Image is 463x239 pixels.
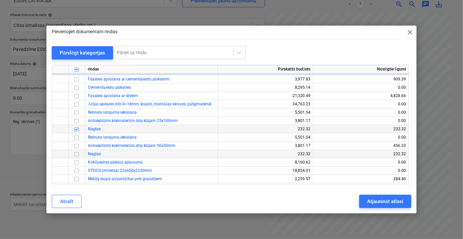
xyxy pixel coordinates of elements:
[316,133,406,142] div: 0.00
[316,108,406,117] div: 0.00
[221,108,310,117] div: 5,501.54
[316,83,406,92] div: 0.00
[88,168,152,173] a: STEICO Universal 22x600x2230mm
[313,65,409,73] div: Noslēgtie līgumi
[221,125,310,133] div: 232.32
[221,175,310,183] div: 2,259.57
[88,127,101,131] a: Naglas
[88,143,175,148] a: Antiseptizēts kokmateriāls dēļu klājam 50x50mm
[88,102,212,106] a: Ārējās apdares dēļi b=18mm, krāsoti, montāžas skrūves, palīgmateriāli
[406,28,414,36] span: close
[88,160,143,165] a: Kokšķiedras plākšņu apšuvums
[221,167,310,175] div: 18,854.01
[359,195,411,208] button: Atjaunināt atlasi
[316,175,406,183] div: 284.40
[316,92,406,100] div: 4,428.66
[221,92,310,100] div: 21,320.49
[52,46,113,60] button: Pārslēgt kategorijas
[367,197,403,206] div: Atjaunināt atlasi
[221,183,310,191] div: 7,220.61
[316,158,406,167] div: 0.00
[221,83,310,92] div: 8,295.14
[88,152,101,156] a: Naglas
[60,49,105,57] div: Pārslēgt kategorijas
[88,118,178,123] a: Antiseptizēts kokmateriāls dēļu klājam 25x100mm
[218,65,313,73] div: Pārskatīts budžets
[316,142,406,150] div: 456.33
[221,133,310,142] div: 5,501.54
[88,93,138,98] a: Fasādes apšūšana ar dēļiem
[316,167,406,175] div: 0.00
[316,125,406,133] div: 232.32
[88,110,137,115] a: Retināta latojuma ieklāšana
[52,28,117,35] p: Pievienojiet dokumentam rindas
[88,177,162,181] a: Metāla leņķis aizsardzībai pret grauzējiem
[316,117,406,125] div: 0.00
[221,150,310,158] div: 232.32
[316,100,406,108] div: 0.00
[85,65,218,73] div: rindas
[221,142,310,150] div: 3,801.17
[60,197,73,206] div: Atcelt
[221,75,310,83] div: 3,977.83
[221,100,310,108] div: 34,763.23
[221,158,310,167] div: 8,160.62
[52,195,82,208] button: Atcelt
[316,183,406,191] div: 1,773.61
[316,150,406,158] div: 232.32
[88,85,131,90] a: Cementšķiedru plāksnes
[88,77,169,81] a: Fasādes apšūšana ar cementšķiedru plāksnēm
[88,135,137,140] a: Retināta latojuma ieklāšana
[221,117,310,125] div: 3,801.17
[316,75,406,83] div: 909.39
